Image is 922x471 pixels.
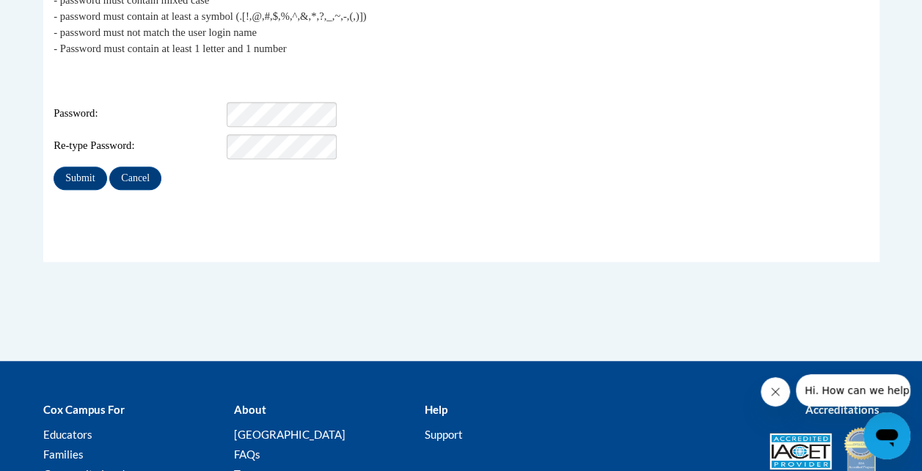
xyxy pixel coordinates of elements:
[233,428,345,441] a: [GEOGRAPHIC_DATA]
[233,448,260,461] a: FAQs
[54,138,224,154] span: Re-type Password:
[805,403,879,416] b: Accreditations
[424,403,447,416] b: Help
[233,403,266,416] b: About
[761,377,790,406] iframe: Close message
[9,10,119,22] span: Hi. How can we help?
[43,448,84,461] a: Families
[54,106,224,122] span: Password:
[43,403,125,416] b: Cox Campus For
[54,167,106,190] input: Submit
[43,428,92,441] a: Educators
[769,433,832,470] img: Accredited IACET® Provider
[424,428,462,441] a: Support
[796,374,910,406] iframe: Message from company
[109,167,161,190] input: Cancel
[863,412,910,459] iframe: Button to launch messaging window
